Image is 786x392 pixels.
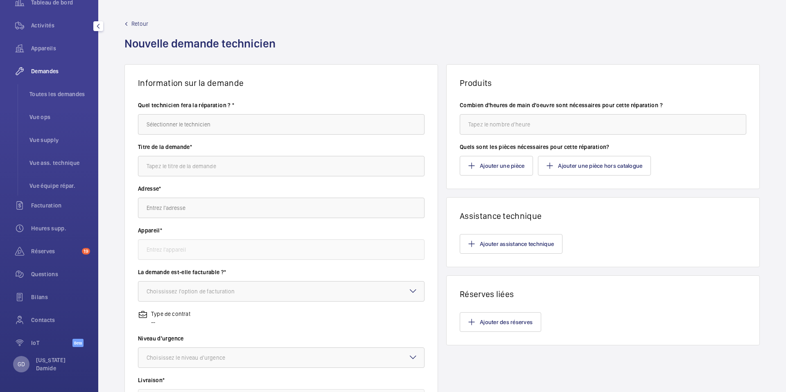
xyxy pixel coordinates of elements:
input: Entrez l'appareil [138,239,425,260]
label: Niveau d'urgence [138,334,425,342]
span: Appareils [31,44,90,52]
span: Bilans [31,293,90,301]
span: Contacts [31,316,90,324]
span: Beta [72,339,84,347]
p: Type de contrat [151,310,190,318]
span: 19 [82,248,90,255]
p: -- [151,318,190,326]
input: Tapez le nombre d'heure [460,114,746,135]
button: Ajouter une pièce hors catalogue [538,156,651,176]
span: Réserves [31,247,79,255]
h1: Assistance technique [460,211,746,221]
input: Entrez l'adresse [138,198,425,218]
span: Vue ass. technique [29,159,90,167]
button: Ajouter assistance technique [460,234,562,254]
h1: Réserves liées [460,289,746,299]
span: Heures supp. [31,224,90,232]
span: Vue supply [29,136,90,144]
label: Quel technicien fera la réparation ? * [138,101,425,109]
span: Vue ops [29,113,90,121]
label: Livraison* [138,376,425,384]
input: Tapez le titre de la demande [138,156,425,176]
span: IoT [31,339,72,347]
label: Adresse* [138,185,425,193]
label: Combien d'heures de main d'oeuvre sont nécessaires pour cette réparation ? [460,101,746,109]
span: Retour [131,20,148,28]
button: Ajouter des réserves [460,312,541,332]
h1: Information sur la demande [138,78,425,88]
label: Appareil* [138,226,425,234]
h1: Produits [460,78,746,88]
p: GD [18,360,25,368]
div: Choississez l'option de facturation [147,287,255,295]
label: Titre de la demande* [138,143,425,151]
p: [US_STATE] Damide [36,356,85,372]
button: Ajouter une pièce [460,156,533,176]
label: La demande est-elle facturable ?* [138,268,425,276]
label: Quels sont les pièces nécessaires pour cette réparation? [460,143,746,151]
span: Facturation [31,201,90,210]
input: Sélectionner le technicien [138,114,425,135]
h1: Nouvelle demande technicien [124,36,280,64]
div: Choisissez le niveau d'urgence [147,354,246,362]
span: Vue équipe répar. [29,182,90,190]
span: Demandes [31,67,90,75]
span: Toutes les demandes [29,90,90,98]
span: Activités [31,21,90,29]
span: Questions [31,270,90,278]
